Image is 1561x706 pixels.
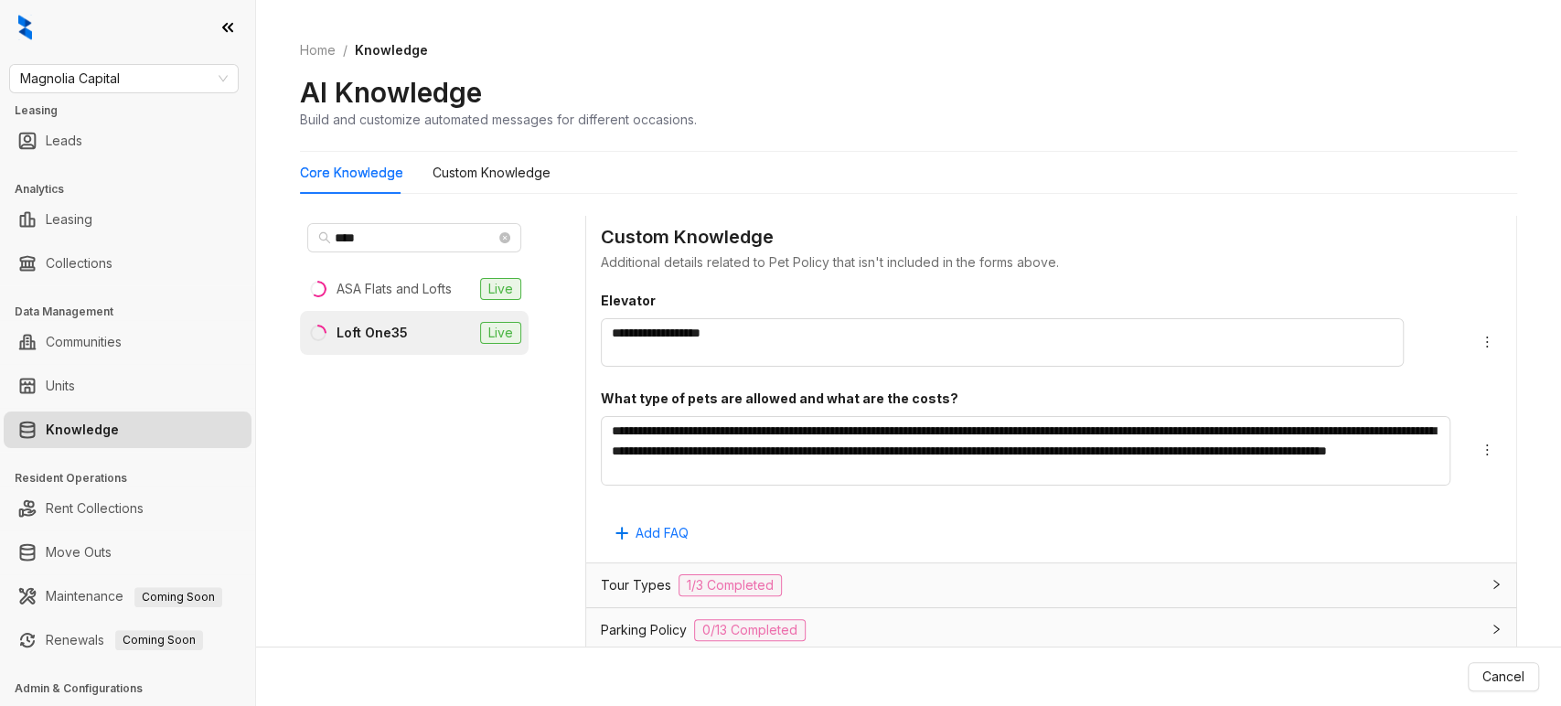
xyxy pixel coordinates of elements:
span: Add FAQ [636,523,689,543]
div: ASA Flats and Lofts [337,279,452,299]
a: Leasing [46,201,92,238]
h3: Admin & Configurations [15,680,255,697]
h2: AI Knowledge [300,75,482,110]
span: Coming Soon [115,630,203,650]
li: Collections [4,245,251,282]
li: Knowledge [4,412,251,448]
li: / [343,40,347,60]
li: Communities [4,324,251,360]
button: Add FAQ [601,519,703,548]
h3: Resident Operations [15,470,255,487]
h3: Analytics [15,181,255,198]
div: Loft One35 [337,323,408,343]
span: Magnolia Capital [20,65,228,92]
div: Custom Knowledge [601,223,1502,251]
a: Rent Collections [46,490,144,527]
span: collapsed [1491,624,1502,635]
span: Live [480,322,521,344]
li: Move Outs [4,534,251,571]
h3: Leasing [15,102,255,119]
span: 0/13 Completed [694,619,806,641]
div: Build and customize automated messages for different occasions. [300,110,697,129]
li: Leads [4,123,251,159]
li: Maintenance [4,578,251,615]
a: Communities [46,324,122,360]
li: Units [4,368,251,404]
div: Core Knowledge [300,163,403,183]
a: Home [296,40,339,60]
li: Leasing [4,201,251,238]
div: Tour Types1/3 Completed [586,563,1516,607]
div: What type of pets are allowed and what are the costs? [601,389,1450,409]
li: Rent Collections [4,490,251,527]
a: RenewalsComing Soon [46,622,203,658]
a: Knowledge [46,412,119,448]
div: Custom Knowledge [433,163,551,183]
li: Renewals [4,622,251,658]
span: more [1480,335,1494,349]
span: close-circle [499,232,510,243]
div: Elevator [601,291,1450,311]
span: collapsed [1491,579,1502,590]
a: Leads [46,123,82,159]
span: 1/3 Completed [679,574,782,596]
span: more [1480,443,1494,457]
div: Parking Policy0/13 Completed [586,608,1516,652]
span: Live [480,278,521,300]
div: Additional details related to Pet Policy that isn't included in the forms above. [601,252,1502,273]
span: Coming Soon [134,587,222,607]
a: Collections [46,245,112,282]
span: Tour Types [601,575,671,595]
a: Units [46,368,75,404]
span: Parking Policy [601,620,687,640]
a: Move Outs [46,534,112,571]
img: logo [18,15,32,40]
span: search [318,231,331,244]
h3: Data Management [15,304,255,320]
span: Knowledge [355,42,428,58]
